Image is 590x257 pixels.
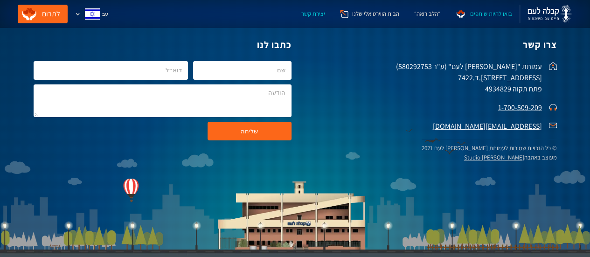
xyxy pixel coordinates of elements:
h2: כתבו לנו [34,35,292,54]
input: שליחה [208,122,292,140]
div: בואו להיות שותפים [470,9,512,19]
div: יצירת קשר [301,9,325,19]
p: עמותת "[PERSON_NAME] לעם" (ע"ר 580292753) [STREET_ADDRESS].ד.7422 פתח תקוה 4934829 [299,61,542,95]
a: בואו להיות שותפים [448,5,520,23]
a: [PERSON_NAME] Studio [464,153,524,161]
div: מעוצב באהבה [422,153,557,162]
div: © כל הזכויות שמורות לעמותת [PERSON_NAME] לעם 2021 [422,144,557,153]
div: הבית הווירטואלי שלנו [352,9,399,19]
div: עב [71,5,112,23]
h2: צרו קשר [299,35,557,54]
a: [EMAIL_ADDRESS][DOMAIN_NAME] [433,121,542,131]
a: הבית הווירטואלי שלנו [333,5,407,23]
a: יצירת קשר [294,5,333,23]
input: דוא״ל [34,61,188,80]
a: 1-700-509-209 [498,103,542,112]
div: ״הלב רואה״ [414,9,440,19]
div: עב [102,9,108,19]
a: ״הלב רואה״ [407,5,448,23]
form: kab1-Hebew [34,61,292,140]
img: kabbalah laam logo [528,5,572,23]
input: שם [193,61,291,80]
a: לתרום [18,5,68,23]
